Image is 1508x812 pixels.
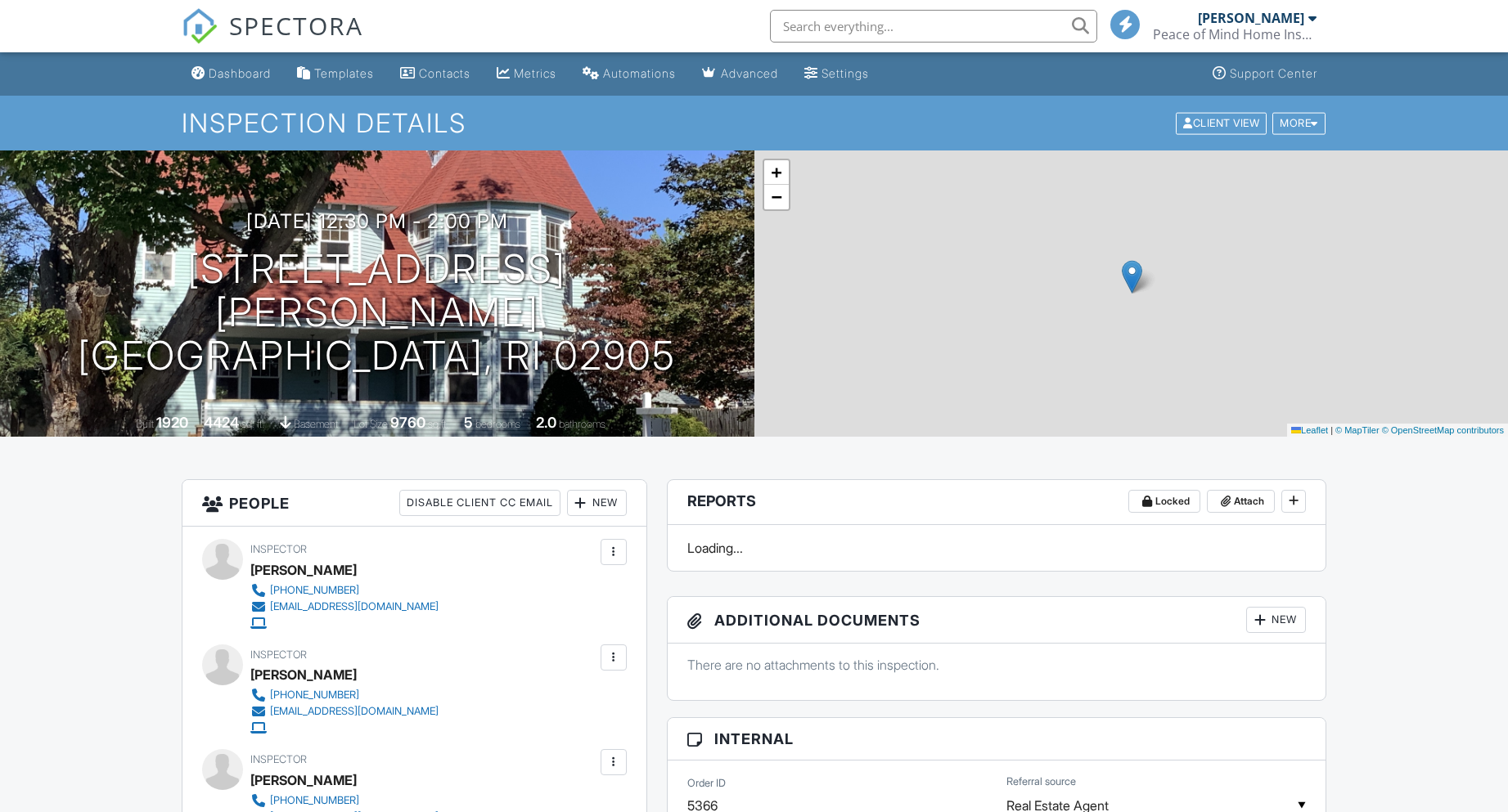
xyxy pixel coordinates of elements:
span: + [771,162,781,182]
div: More [1272,112,1326,134]
a: Advanced [695,59,785,89]
div: [PERSON_NAME] [1198,10,1304,26]
span: Built [136,418,154,430]
div: 2.0 [536,414,556,431]
div: Automations [603,66,676,80]
div: 1920 [156,414,188,431]
a: Support Center [1206,59,1324,89]
div: Support Center [1230,66,1317,80]
h3: People [182,480,646,527]
a: [PHONE_NUMBER] [250,582,439,599]
label: Order ID [687,776,726,791]
span: Inspector [250,543,307,555]
h1: [STREET_ADDRESS][PERSON_NAME] [GEOGRAPHIC_DATA], RI 02905 [26,248,728,377]
a: Dashboard [185,59,277,89]
div: 9760 [390,414,425,431]
h3: Internal [668,718,1326,760]
h3: [DATE] 12:30 pm - 2:00 pm [246,210,508,232]
div: [PHONE_NUMBER] [270,794,359,807]
a: Metrics [490,59,563,89]
span: Lot Size [353,418,388,430]
span: basement [294,418,338,430]
div: [PHONE_NUMBER] [270,689,359,702]
a: [EMAIL_ADDRESS][DOMAIN_NAME] [250,703,439,720]
div: [PERSON_NAME] [250,768,357,792]
label: Referral source [1006,774,1076,789]
a: Settings [798,59,876,89]
a: Client View [1174,116,1271,128]
a: Zoom in [764,160,789,185]
div: [PERSON_NAME] [250,558,357,582]
a: Automations (Basic) [576,59,682,89]
a: © OpenStreetMap contributors [1382,425,1504,435]
span: | [1330,425,1333,435]
div: Dashboard [209,66,271,80]
span: bathrooms [559,418,605,430]
div: Templates [314,66,374,80]
div: Client View [1176,112,1267,134]
span: sq.ft. [428,418,448,430]
img: The Best Home Inspection Software - Spectora [182,8,218,44]
span: sq. ft. [241,418,264,430]
a: Leaflet [1291,425,1328,435]
a: © MapTiler [1335,425,1380,435]
span: SPECTORA [229,8,363,43]
div: Metrics [514,66,556,80]
span: − [771,186,781,207]
div: [EMAIL_ADDRESS][DOMAIN_NAME] [270,600,439,613]
a: Templates [290,59,380,89]
div: Disable Client CC Email [399,490,560,516]
div: [PERSON_NAME] [250,662,357,687]
span: Inspector [250,753,307,765]
div: Advanced [721,66,778,80]
a: [PHONE_NUMBER] [250,792,439,809]
div: New [1246,607,1306,633]
div: [EMAIL_ADDRESS][DOMAIN_NAME] [270,705,439,718]
a: SPECTORA [182,22,363,56]
a: [PHONE_NUMBER] [250,687,439,703]
h3: Additional Documents [668,597,1326,644]
div: 4424 [204,414,239,431]
div: [PHONE_NUMBER] [270,584,359,597]
div: Settings [822,66,869,80]
span: bedrooms [475,418,520,430]
span: Inspector [250,648,307,661]
div: New [567,490,627,516]
div: 5 [464,414,473,431]
p: There are no attachments to this inspection. [687,656,1307,674]
h1: Inspection Details [182,109,1327,137]
a: [EMAIL_ADDRESS][DOMAIN_NAME] [250,599,439,615]
input: Search everything... [770,10,1097,43]
a: Contacts [394,59,477,89]
div: Peace of Mind Home Inspections [1153,26,1317,43]
img: Marker [1122,260,1142,294]
div: Contacts [419,66,470,80]
a: Zoom out [764,185,789,209]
